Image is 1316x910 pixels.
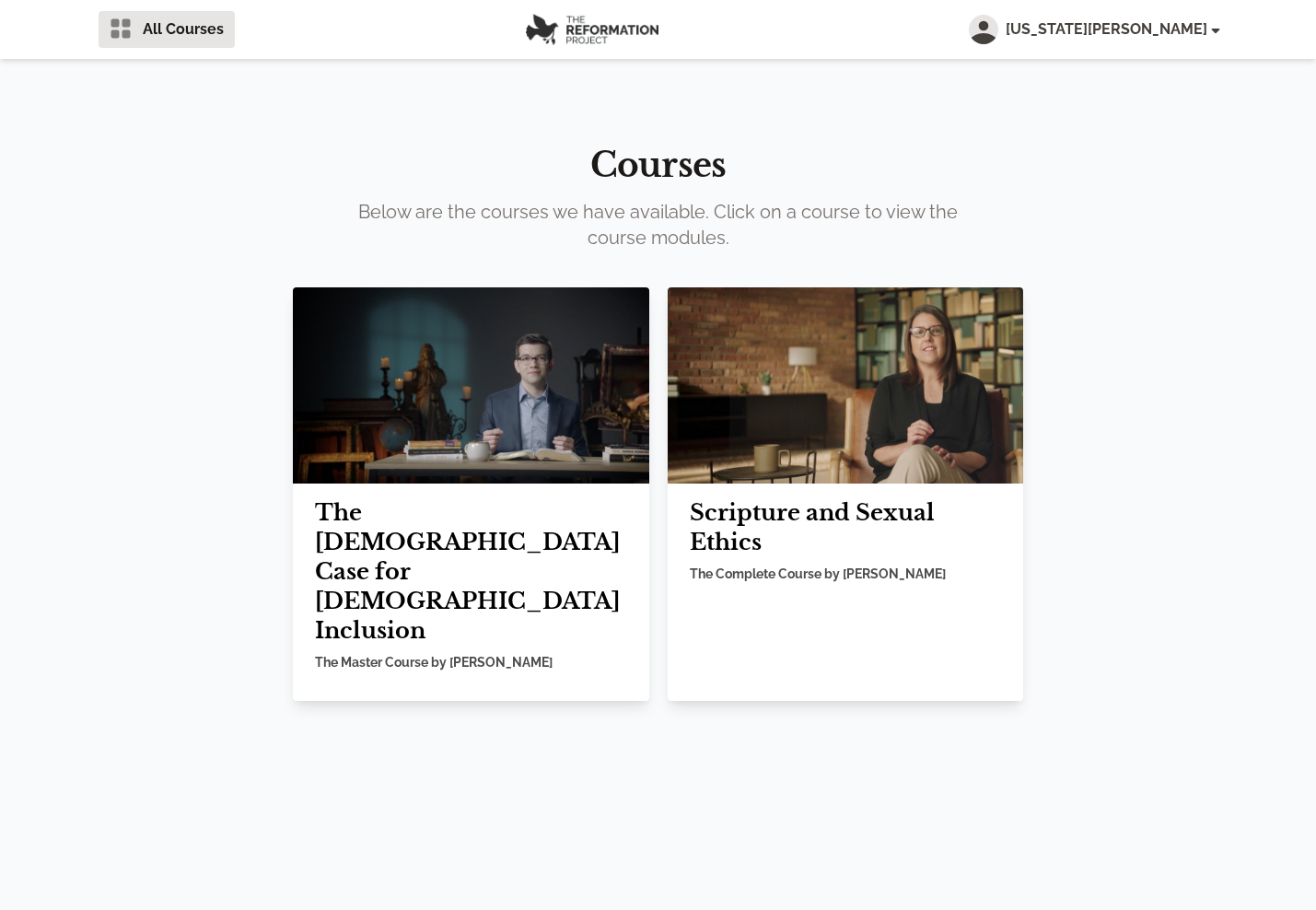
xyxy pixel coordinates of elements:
img: logo.png [526,14,658,45]
h2: Courses [69,147,1248,184]
a: All Courses [99,11,235,48]
img: Mountain [293,287,649,484]
button: [US_STATE][PERSON_NAME] [969,15,1218,44]
span: All Courses [143,18,224,41]
p: Below are the courses we have available. Click on a course to view the course modules. [349,199,968,251]
h2: Scripture and Sexual Ethics [690,498,1002,557]
img: Mountain [668,287,1024,484]
h5: The Complete Course by [PERSON_NAME] [690,565,1002,583]
h5: The Master Course by [PERSON_NAME] [315,653,627,671]
span: [US_STATE][PERSON_NAME] [1006,18,1218,41]
h2: The [DEMOGRAPHIC_DATA] Case for [DEMOGRAPHIC_DATA] Inclusion [315,498,627,646]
